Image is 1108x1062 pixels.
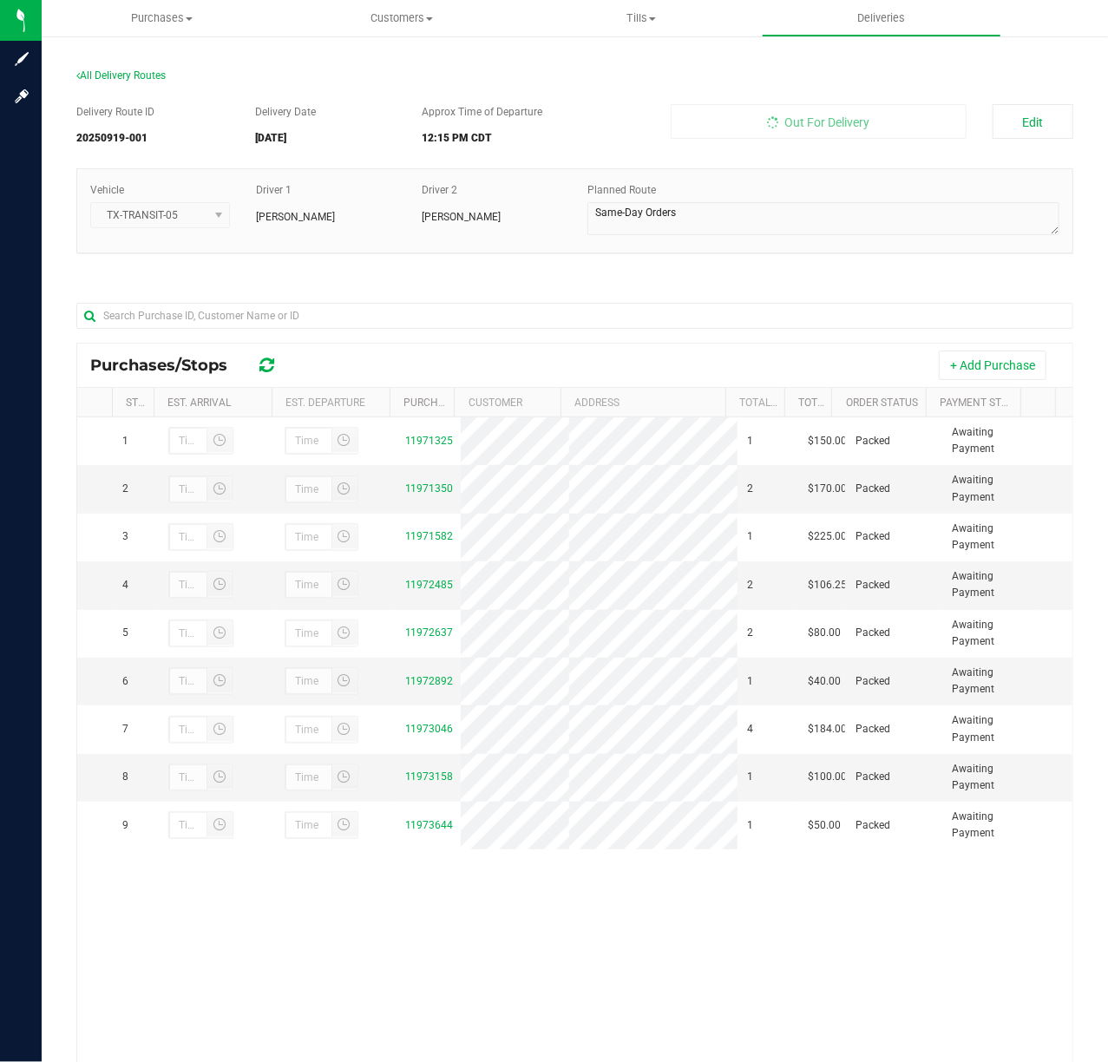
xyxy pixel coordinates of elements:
[808,481,847,497] span: $170.00
[122,673,128,690] span: 6
[808,769,847,785] span: $100.00
[126,397,161,409] a: Stop #
[76,104,154,120] label: Delivery Route ID
[422,182,457,198] label: Driver 2
[952,472,1027,505] span: Awaiting Payment
[748,769,754,785] span: 1
[798,397,829,409] a: Total
[952,761,1027,794] span: Awaiting Payment
[422,209,501,225] span: [PERSON_NAME]
[748,817,754,834] span: 1
[808,433,847,449] span: $150.00
[422,104,542,120] label: Approx Time of Departure
[422,133,645,144] h5: 12:15 PM CDT
[856,673,890,690] span: Packed
[405,530,454,542] a: 11971582
[952,665,1027,698] span: Awaiting Payment
[952,568,1027,601] span: Awaiting Payment
[808,721,847,737] span: $184.00
[725,388,784,417] th: Total Order Lines
[952,424,1027,457] span: Awaiting Payment
[748,577,754,593] span: 2
[856,625,890,641] span: Packed
[405,675,454,687] a: 11972892
[856,721,890,737] span: Packed
[272,388,390,417] th: Est. Departure
[834,10,928,26] span: Deliveries
[403,397,469,409] a: Purchase ID
[122,481,128,497] span: 2
[454,388,560,417] th: Customer
[952,809,1027,842] span: Awaiting Payment
[42,10,282,26] span: Purchases
[993,104,1073,139] button: Edit
[941,397,1027,409] a: Payment Status
[808,817,841,834] span: $50.00
[256,104,317,120] label: Delivery Date
[122,817,128,834] span: 9
[90,356,245,375] span: Purchases/Stops
[13,50,30,68] inline-svg: Sign up
[952,712,1027,745] span: Awaiting Payment
[76,132,148,144] strong: 20250919-001
[522,10,761,26] span: Tills
[13,88,30,105] inline-svg: Log in
[405,723,454,735] a: 11973046
[748,673,754,690] span: 1
[76,303,1073,329] input: Search Purchase ID, Customer Name or ID
[748,721,754,737] span: 4
[856,817,890,834] span: Packed
[256,209,335,225] span: [PERSON_NAME]
[748,433,754,449] span: 1
[405,819,454,831] a: 11973644
[856,528,890,545] span: Packed
[671,104,966,139] button: Out For Delivery
[122,721,128,737] span: 7
[748,528,754,545] span: 1
[808,673,841,690] span: $40.00
[90,182,124,198] label: Vehicle
[405,770,454,783] a: 11973158
[76,69,166,82] span: All Delivery Routes
[256,133,397,144] h5: [DATE]
[283,10,521,26] span: Customers
[561,388,725,417] th: Address
[167,397,231,409] a: Est. Arrival
[808,528,847,545] span: $225.00
[939,351,1046,380] button: + Add Purchase
[122,433,128,449] span: 1
[808,625,841,641] span: $80.00
[405,482,454,495] a: 11971350
[122,625,128,641] span: 5
[587,182,656,198] label: Planned Route
[122,769,128,785] span: 8
[846,397,918,409] a: Order Status
[856,433,890,449] span: Packed
[748,481,754,497] span: 2
[808,577,847,593] span: $106.25
[256,182,292,198] label: Driver 1
[122,528,128,545] span: 3
[748,625,754,641] span: 2
[405,626,454,639] a: 11972637
[856,577,890,593] span: Packed
[122,577,128,593] span: 4
[856,481,890,497] span: Packed
[952,617,1027,650] span: Awaiting Payment
[952,521,1027,554] span: Awaiting Payment
[405,435,454,447] a: 11971325
[856,769,890,785] span: Packed
[405,579,454,591] a: 11972485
